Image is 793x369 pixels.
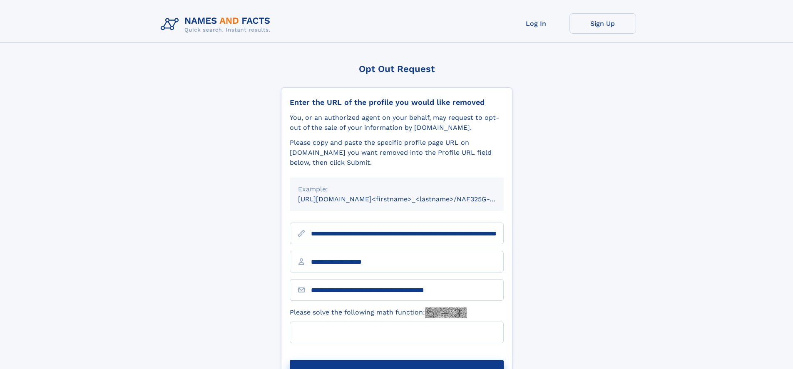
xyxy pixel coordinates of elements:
div: Enter the URL of the profile you would like removed [290,98,504,107]
a: Log In [503,13,569,34]
div: Please copy and paste the specific profile page URL on [DOMAIN_NAME] you want removed into the Pr... [290,138,504,168]
small: [URL][DOMAIN_NAME]<firstname>_<lastname>/NAF325G-xxxxxxxx [298,195,520,203]
div: You, or an authorized agent on your behalf, may request to opt-out of the sale of your informatio... [290,113,504,133]
img: Logo Names and Facts [157,13,277,36]
div: Opt Out Request [281,64,512,74]
label: Please solve the following math function: [290,307,467,318]
a: Sign Up [569,13,636,34]
div: Example: [298,184,495,194]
